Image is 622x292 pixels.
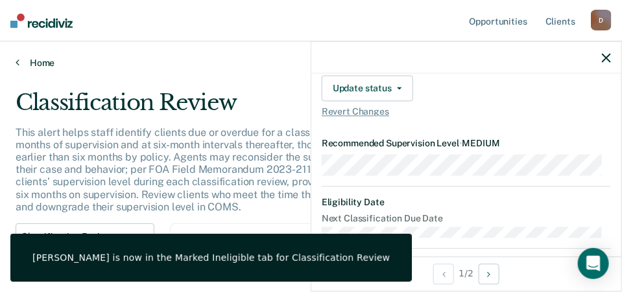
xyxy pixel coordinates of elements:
[322,107,389,118] span: Revert Changes
[21,231,138,242] span: Classification Review
[16,126,573,213] p: This alert helps staff identify clients due or overdue for a classification review, which are gen...
[433,264,454,284] button: Previous Opportunity
[311,256,621,291] div: 1 / 2
[591,10,612,30] div: D
[578,248,609,279] div: Open Intercom Messenger
[322,214,611,225] dt: Next Classification Due Date
[322,139,611,150] dt: Recommended Supervision Level MEDIUM
[16,57,606,69] a: Home
[16,89,575,126] div: Classification Review
[322,197,611,208] dt: Eligibility Date
[459,139,462,149] span: •
[10,14,73,28] img: Recidiviz
[479,264,499,284] button: Next Opportunity
[32,252,390,264] div: [PERSON_NAME] is now in the Marked Ineligible tab for Classification Review
[322,76,413,102] button: Update status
